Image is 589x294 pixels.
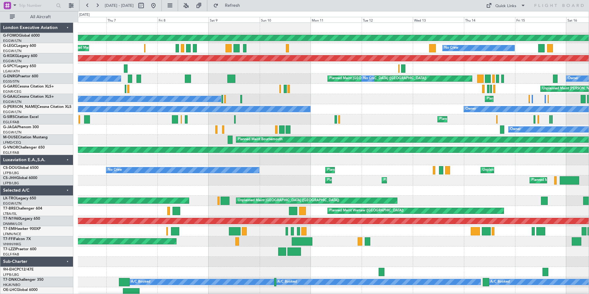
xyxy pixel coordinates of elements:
[3,268,34,272] a: 9H-EHCPC12/47E
[327,176,424,185] div: Planned Maint [GEOGRAPHIC_DATA] ([GEOGRAPHIC_DATA])
[3,136,48,139] a: M-OUSECitation Mustang
[3,75,38,78] a: G-ENRGPraetor 600
[3,85,54,88] a: G-GARECessna Citation XLS+
[3,34,40,38] a: G-FOMOGlobal 6000
[108,165,122,175] div: No Crew
[362,17,413,22] div: Tue 12
[260,17,311,22] div: Sun 10
[3,95,54,99] a: G-GAALCessna Citation XLS+
[3,197,16,200] span: LX-TRO
[3,171,19,175] a: LFPB/LBG
[490,277,510,287] div: A/C Booked
[106,17,157,22] div: Thu 7
[444,43,458,53] div: No Crew
[3,176,37,180] a: CS-JHHGlobal 6000
[3,227,15,231] span: T7-EMI
[3,54,37,58] a: G-KGKGLegacy 600
[3,85,17,88] span: G-GARE
[3,64,16,68] span: G-SPCY
[3,247,36,251] a: T7-LZZIPraetor 600
[3,237,31,241] a: T7-FFIFalcon 7X
[464,17,515,22] div: Thu 14
[3,207,42,210] a: T7-BREChallenger 604
[55,17,106,22] div: Wed 6
[3,125,17,129] span: G-JAGA
[3,95,17,99] span: G-GAAL
[3,232,21,236] a: LFMN/NCE
[157,17,209,22] div: Fri 8
[3,207,16,210] span: T7-BRE
[3,201,22,206] a: EGGW/LTN
[105,3,134,8] span: [DATE] - [DATE]
[209,17,260,22] div: Sat 9
[3,237,14,241] span: T7-FFI
[413,17,464,22] div: Wed 13
[3,115,39,119] a: G-SIRSCitation Excel
[3,79,19,84] a: EGSS/STN
[3,44,36,48] a: G-LEGCLegacy 600
[3,130,22,135] a: EGGW/LTN
[3,278,17,282] span: T7-DNK
[311,17,362,22] div: Mon 11
[515,17,566,22] div: Fri 15
[3,211,17,216] a: LTBA/ISL
[3,136,18,139] span: M-OUSE
[3,39,22,43] a: EGGW/LTN
[3,181,19,186] a: LFPB/LBG
[3,110,22,114] a: EGGW/LTN
[3,288,38,292] a: OE-LHCGlobal 6000
[3,278,43,282] a: T7-DNKChallenger 350
[278,277,297,287] div: A/C Booked
[238,135,282,144] div: Planned Maint Bournemouth
[3,242,21,247] a: VHHH/HKG
[3,54,18,58] span: G-KGKG
[210,1,247,10] button: Refresh
[3,217,20,221] span: T7-N1960
[131,277,150,287] div: A/C Booked
[3,222,22,226] a: DNMM/LOS
[487,94,509,104] div: Planned Maint
[220,3,246,8] span: Refresh
[3,105,71,109] a: G-[PERSON_NAME]Cessna Citation XLS
[327,165,424,175] div: Planned Maint [GEOGRAPHIC_DATA] ([GEOGRAPHIC_DATA])
[3,34,19,38] span: G-FOMO
[3,166,39,170] a: CS-DOUGlobal 6500
[3,272,19,277] a: LFPB/LBG
[3,283,20,287] a: HKJK/NBO
[3,59,22,63] a: EGGW/LTN
[3,288,17,292] span: OE-LHC
[3,64,36,68] a: G-SPCYLegacy 650
[510,125,521,134] div: Owner
[465,104,476,114] div: Owner
[329,74,426,83] div: Planned Maint [GEOGRAPHIC_DATA] ([GEOGRAPHIC_DATA])
[3,125,39,129] a: G-JAGAPhenom 300
[3,140,21,145] a: LFMD/CEQ
[3,197,36,200] a: LX-TROLegacy 650
[384,176,481,185] div: Planned Maint [GEOGRAPHIC_DATA] ([GEOGRAPHIC_DATA])
[3,146,45,149] a: G-VNORChallenger 650
[3,44,16,48] span: G-LEGC
[3,247,16,251] span: T7-LZZI
[483,1,529,10] button: Quick Links
[3,115,15,119] span: G-SIRS
[19,1,54,10] input: Trip Number
[482,165,584,175] div: Unplanned Maint [GEOGRAPHIC_DATA] ([GEOGRAPHIC_DATA])
[3,100,22,104] a: EGGW/LTN
[3,166,18,170] span: CS-DOU
[79,12,90,18] div: [DATE]
[16,15,65,19] span: All Aircraft
[495,3,516,9] div: Quick Links
[3,150,19,155] a: EGLF/FAB
[3,69,20,74] a: LGAV/ATH
[3,49,22,53] a: EGGW/LTN
[238,196,339,205] div: Unplanned Maint [GEOGRAPHIC_DATA] ([GEOGRAPHIC_DATA])
[3,89,22,94] a: EGNR/CEG
[3,105,37,109] span: G-[PERSON_NAME]
[7,12,67,22] button: All Aircraft
[3,268,17,272] span: 9H-EHC
[568,74,578,83] div: Owner
[363,74,377,83] div: No Crew
[3,252,19,257] a: EGLF/FAB
[3,120,19,125] a: EGLF/FAB
[3,75,18,78] span: G-ENRG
